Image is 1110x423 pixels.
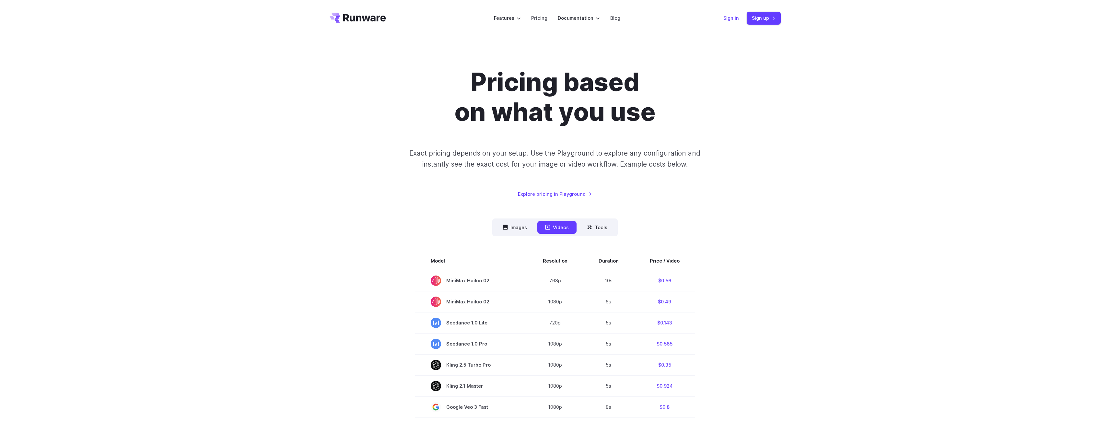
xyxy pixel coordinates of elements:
a: Sign in [723,14,739,22]
td: 1080p [527,354,583,375]
th: Price / Video [634,252,695,270]
span: Kling 2.5 Turbo Pro [431,360,512,370]
span: MiniMax Hailuo 02 [431,297,512,307]
td: 10s [583,270,634,291]
td: $0.35 [634,354,695,375]
button: Videos [537,221,577,234]
td: 1080p [527,333,583,354]
p: Exact pricing depends on your setup. Use the Playground to explore any configuration and instantl... [397,148,713,170]
h1: Pricing based on what you use [375,67,736,127]
span: Seedance 1.0 Lite [431,318,512,328]
td: 8s [583,396,634,417]
th: Resolution [527,252,583,270]
td: 5s [583,333,634,354]
td: $0.8 [634,396,695,417]
label: Documentation [558,14,600,22]
a: Explore pricing in Playground [518,190,592,198]
td: 5s [583,312,634,333]
td: 720p [527,312,583,333]
td: $0.49 [634,291,695,312]
td: 1080p [527,396,583,417]
a: Blog [610,14,620,22]
td: 1080p [527,291,583,312]
td: 6s [583,291,634,312]
td: $0.56 [634,270,695,291]
span: Seedance 1.0 Pro [431,339,512,349]
a: Go to / [330,13,386,23]
th: Duration [583,252,634,270]
a: Sign up [747,12,781,24]
span: Google Veo 3 Fast [431,402,512,412]
a: Pricing [531,14,547,22]
button: Tools [579,221,615,234]
td: 1080p [527,375,583,396]
span: MiniMax Hailuo 02 [431,276,512,286]
th: Model [415,252,527,270]
label: Features [494,14,521,22]
td: 768p [527,270,583,291]
td: $0.924 [634,375,695,396]
td: 5s [583,375,634,396]
span: Kling 2.1 Master [431,381,512,391]
td: $0.143 [634,312,695,333]
td: 5s [583,354,634,375]
td: $0.565 [634,333,695,354]
button: Images [495,221,535,234]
